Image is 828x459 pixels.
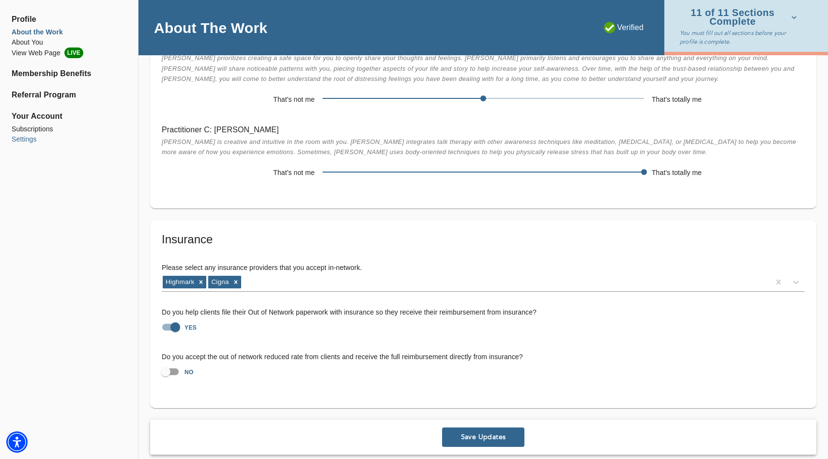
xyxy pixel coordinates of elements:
span: Profile [12,14,126,25]
h6: Practitioner C: [PERSON_NAME] [162,123,805,137]
div: Accessibility Menu [6,431,28,453]
span: Your Account [12,111,126,122]
strong: NO [184,369,194,376]
p: Verified [604,22,644,33]
button: 11 of 11 Sections Complete [680,6,801,29]
h6: That's totally me [652,168,805,178]
span: 11 of 11 Sections Complete [680,9,797,26]
a: Subscriptions [12,124,126,134]
p: You must fill out all sections before your profile is complete. [680,29,801,46]
a: About the Work [12,27,126,37]
a: Membership Benefits [12,68,126,79]
span: [PERSON_NAME] is creative and intuitive in the room with you. [PERSON_NAME] integrates talk thera... [162,138,796,156]
span: Save Updates [446,432,521,442]
strong: YES [184,324,197,331]
a: About You [12,37,126,47]
h6: That's not me [162,95,315,105]
li: View Web Page [12,47,126,58]
a: Settings [12,134,126,144]
button: Save Updates [442,427,524,447]
div: Cigna [208,276,230,288]
h6: Do you accept the out of network reduced rate from clients and receive the full reimbursement dir... [162,352,805,363]
h6: That's not me [162,168,315,178]
h6: That's totally me [652,95,805,105]
h6: Please select any insurance providers that you accept in-network. [162,263,805,273]
a: Referral Program [12,89,126,101]
h4: About The Work [154,19,267,37]
span: [PERSON_NAME] prioritizes creating a safe space for you to openly share your thoughts and feeling... [162,54,795,82]
h6: Do you help clients file their Out of Network paperwork with insurance so they receive their reim... [162,307,805,318]
a: View Web PageLIVE [12,47,126,58]
div: Highmark [163,276,196,288]
span: LIVE [64,47,83,58]
h5: Insurance [162,232,805,247]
